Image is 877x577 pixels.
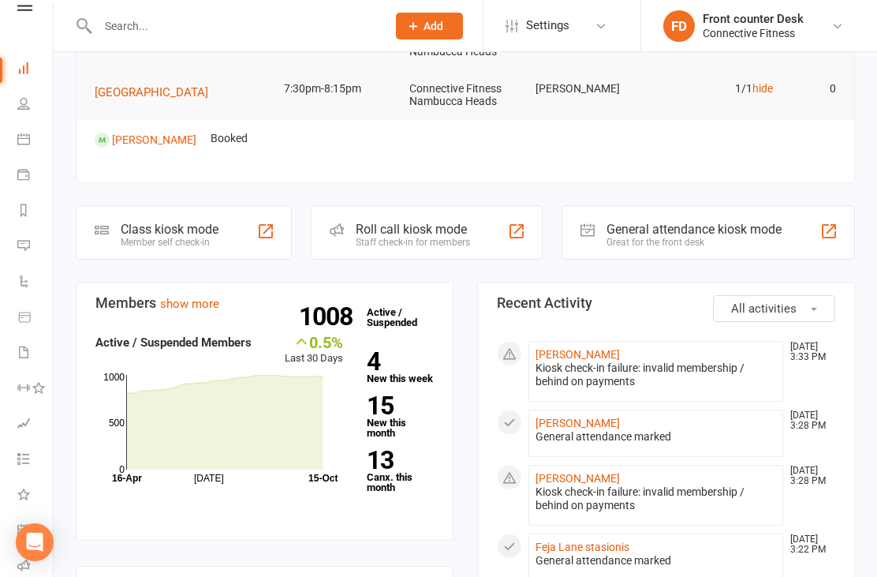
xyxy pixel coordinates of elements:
[121,237,218,248] div: Member self check-in
[536,348,620,361] a: [PERSON_NAME]
[536,417,620,429] a: [PERSON_NAME]
[536,485,776,512] div: Kiosk check-in failure: invalid membership / behind on payments
[782,466,834,486] time: [DATE] 3:28 PM
[95,85,208,99] span: [GEOGRAPHIC_DATA]
[17,514,53,549] a: General attendance kiosk mode
[160,297,219,311] a: show more
[402,70,528,120] td: Connective Fitness Nambucca Heads
[121,222,218,237] div: Class kiosk mode
[356,237,470,248] div: Staff check-in for members
[16,523,54,561] div: Open Intercom Messenger
[713,295,835,322] button: All activities
[424,20,443,32] span: Add
[536,472,620,485] a: [PERSON_NAME]
[17,159,53,194] a: Payments
[112,133,196,146] a: [PERSON_NAME]
[526,8,569,43] span: Settings
[203,120,255,157] td: Booked
[299,305,359,328] strong: 1008
[731,302,797,316] span: All activities
[606,222,782,237] div: General attendance kiosk mode
[782,410,834,431] time: [DATE] 3:28 PM
[606,237,782,248] div: Great for the front desk
[780,70,843,107] td: 0
[752,82,773,95] a: hide
[367,448,427,472] strong: 13
[17,52,53,88] a: Dashboard
[367,350,427,373] strong: 4
[95,335,252,350] strong: Active / Suspended Members
[536,362,776,388] div: Kiosk check-in failure: invalid membership / behind on payments
[17,123,53,159] a: Calendar
[17,407,53,443] a: Assessments
[497,295,835,311] h3: Recent Activity
[703,26,804,40] div: Connective Fitness
[654,70,780,107] td: 1/1
[277,70,403,107] td: 7:30pm-8:15pm
[17,478,53,514] a: What's New
[17,194,53,230] a: Reports
[396,13,463,39] button: Add
[95,295,434,311] h3: Members
[17,88,53,123] a: People
[782,342,834,362] time: [DATE] 3:33 PM
[367,350,434,384] a: 4New this week
[359,295,428,339] a: 1008Active / Suspended
[367,448,434,493] a: 13Canx. this month
[528,70,655,107] td: [PERSON_NAME]
[536,554,776,568] div: General attendance marked
[536,541,629,553] a: Feja Lane stasionis
[782,534,834,555] time: [DATE] 3:22 PM
[95,83,219,102] button: [GEOGRAPHIC_DATA]
[356,222,470,237] div: Roll call kiosk mode
[367,394,427,418] strong: 15
[285,333,343,367] div: Last 30 Days
[536,430,776,444] div: General attendance marked
[17,301,53,336] a: Product Sales
[367,394,434,438] a: 15New this month
[285,333,343,350] div: 0.5%
[663,10,695,42] div: FD
[93,15,375,37] input: Search...
[703,12,804,26] div: Front counter Desk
